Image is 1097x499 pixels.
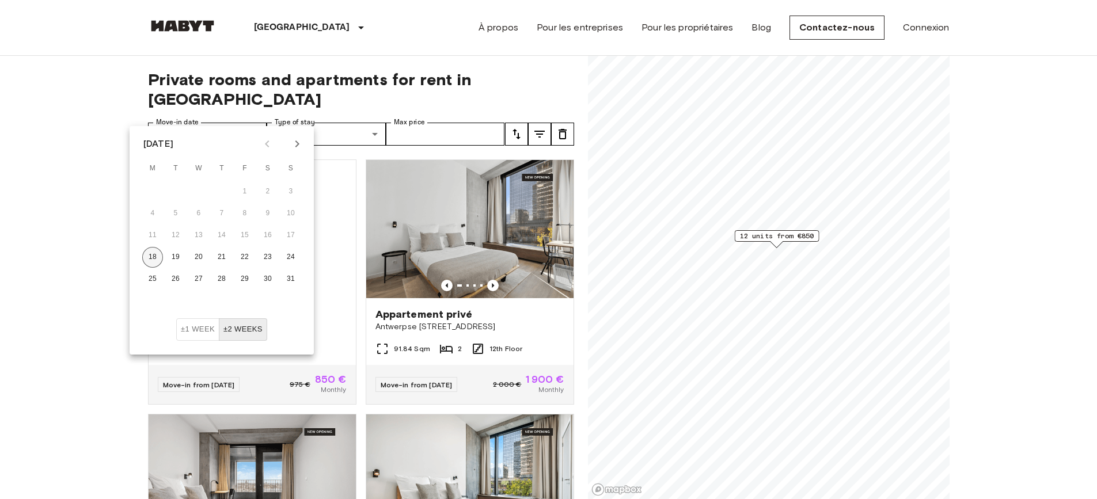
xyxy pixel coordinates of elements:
button: 26 [165,269,186,290]
span: 2 000 € [493,379,521,390]
span: Sunday [280,157,301,180]
label: Move-in date [156,117,199,127]
button: 21 [211,247,232,268]
span: Saturday [257,157,278,180]
label: Max price [394,117,425,127]
button: 25 [142,269,163,290]
span: Move-in from [DATE] [381,380,453,389]
label: Type of stay [275,117,315,127]
span: 1 900 € [526,374,564,384]
button: 27 [188,269,209,290]
img: Habyt [148,20,217,32]
button: Next month [287,134,307,154]
span: Monday [142,157,163,180]
span: 2 [458,344,462,354]
a: Pour les propriétaires [642,21,733,35]
button: tune [528,123,551,146]
span: Antwerpse [STREET_ADDRESS] [375,321,564,333]
span: 850 € [315,374,347,384]
button: 24 [280,247,301,268]
div: Map marker [734,230,819,248]
button: tune [505,123,528,146]
button: 20 [188,247,209,268]
button: 22 [234,247,255,268]
a: Pour les entreprises [537,21,623,35]
button: Previous image [441,280,453,291]
button: ±1 week [176,318,219,341]
img: Marketing picture of unit BE-23-003-045-001 [366,160,574,298]
button: ±2 weeks [219,318,267,341]
span: Monthly [538,384,564,395]
p: [GEOGRAPHIC_DATA] [254,21,350,35]
button: 23 [257,247,278,268]
span: Wednesday [188,157,209,180]
a: Mapbox logo [591,483,642,496]
button: 29 [234,269,255,290]
span: Appartement privé [375,307,473,321]
a: Contactez-nous [789,16,885,40]
span: 91.84 Sqm [394,344,430,354]
span: 975 € [290,379,310,390]
a: Blog [751,21,771,35]
span: Move-in from [DATE] [163,380,235,389]
span: Monthly [321,384,346,395]
span: 12th Floor [489,344,523,354]
button: 31 [280,269,301,290]
span: 12 units from €850 [739,231,814,241]
span: Tuesday [165,157,186,180]
button: Previous image [487,280,499,291]
span: Private rooms and apartments for rent in [GEOGRAPHIC_DATA] [148,70,574,109]
span: Thursday [211,157,232,180]
button: 30 [257,269,278,290]
a: Connexion [903,21,949,35]
div: [DATE] [143,137,173,151]
span: Friday [234,157,255,180]
button: tune [551,123,574,146]
a: Marketing picture of unit BE-23-003-045-001Previous imagePrevious imageAppartement privéAntwerpse... [366,159,574,405]
button: 28 [211,269,232,290]
div: Move In Flexibility [176,318,267,341]
button: 19 [165,247,186,268]
a: À propos [479,21,518,35]
button: 18 [142,247,163,268]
